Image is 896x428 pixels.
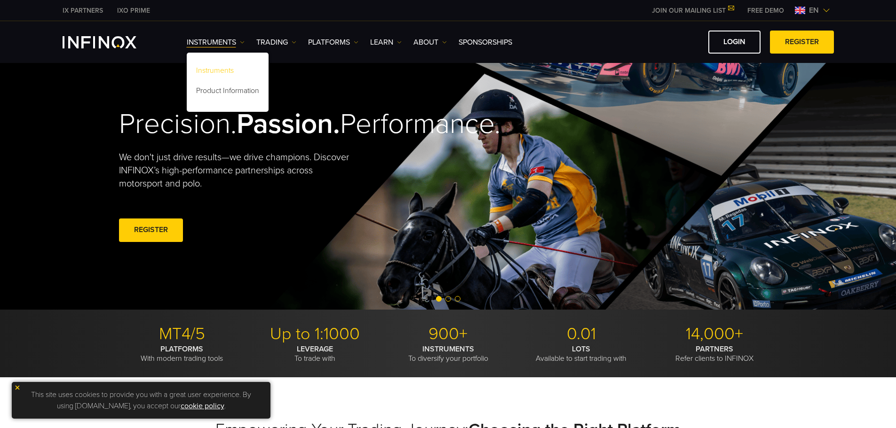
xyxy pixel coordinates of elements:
strong: INSTRUMENTS [422,344,474,354]
h2: Precision. Performance. [119,107,415,141]
p: With modern trading tools [119,344,245,363]
strong: Passion. [237,107,340,141]
a: SPONSORSHIPS [459,37,512,48]
a: cookie policy [181,401,224,411]
a: INFINOX Logo [63,36,159,48]
a: TRADING [256,37,296,48]
strong: LEVERAGE [297,344,333,354]
p: To trade with [252,344,378,363]
p: To diversify your portfolio [385,344,511,363]
a: PLATFORMS [308,37,358,48]
p: We don't just drive results—we drive champions. Discover INFINOX’s high-performance partnerships ... [119,151,356,190]
span: en [805,5,823,16]
a: Product Information [187,82,269,102]
span: Go to slide 1 [436,296,442,302]
p: Refer clients to INFINOX [651,344,777,363]
a: INFINOX MENU [740,6,791,16]
strong: PARTNERS [696,344,733,354]
img: yellow close icon [14,384,21,391]
span: Go to slide 3 [455,296,460,302]
a: REGISTER [770,31,834,54]
a: INFINOX [110,6,157,16]
p: Available to start trading with [518,344,644,363]
a: REGISTER [119,218,183,241]
p: Up to 1:1000 [252,324,378,344]
a: ABOUT [413,37,447,48]
a: LOGIN [708,31,761,54]
p: 0.01 [518,324,644,344]
strong: LOTS [572,344,590,354]
p: This site uses cookies to provide you with a great user experience. By using [DOMAIN_NAME], you a... [16,387,266,414]
p: 14,000+ [651,324,777,344]
a: JOIN OUR MAILING LIST [645,7,740,15]
a: Learn [370,37,402,48]
a: Instruments [187,62,269,82]
p: 900+ [385,324,511,344]
p: MT4/5 [119,324,245,344]
span: Go to slide 2 [445,296,451,302]
a: INFINOX [56,6,110,16]
strong: PLATFORMS [160,344,203,354]
a: Instruments [187,37,245,48]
